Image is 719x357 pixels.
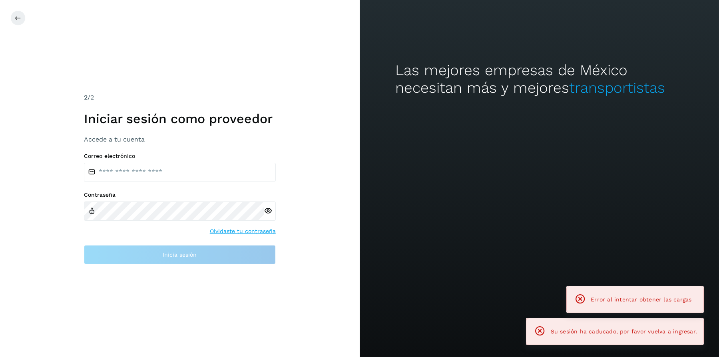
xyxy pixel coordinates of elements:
span: transportistas [569,79,665,96]
span: Su sesión ha caducado, por favor vuelva a ingresar. [551,328,697,335]
h2: Las mejores empresas de México necesitan más y mejores [395,62,683,97]
a: Olvidaste tu contraseña [210,227,276,235]
label: Correo electrónico [84,153,276,160]
h3: Accede a tu cuenta [84,136,276,143]
span: Inicia sesión [163,252,197,257]
h1: Iniciar sesión como proveedor [84,111,276,126]
div: /2 [84,93,276,102]
label: Contraseña [84,191,276,198]
span: 2 [84,94,88,101]
button: Inicia sesión [84,245,276,264]
span: Error al intentar obtener las cargas [591,296,691,303]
